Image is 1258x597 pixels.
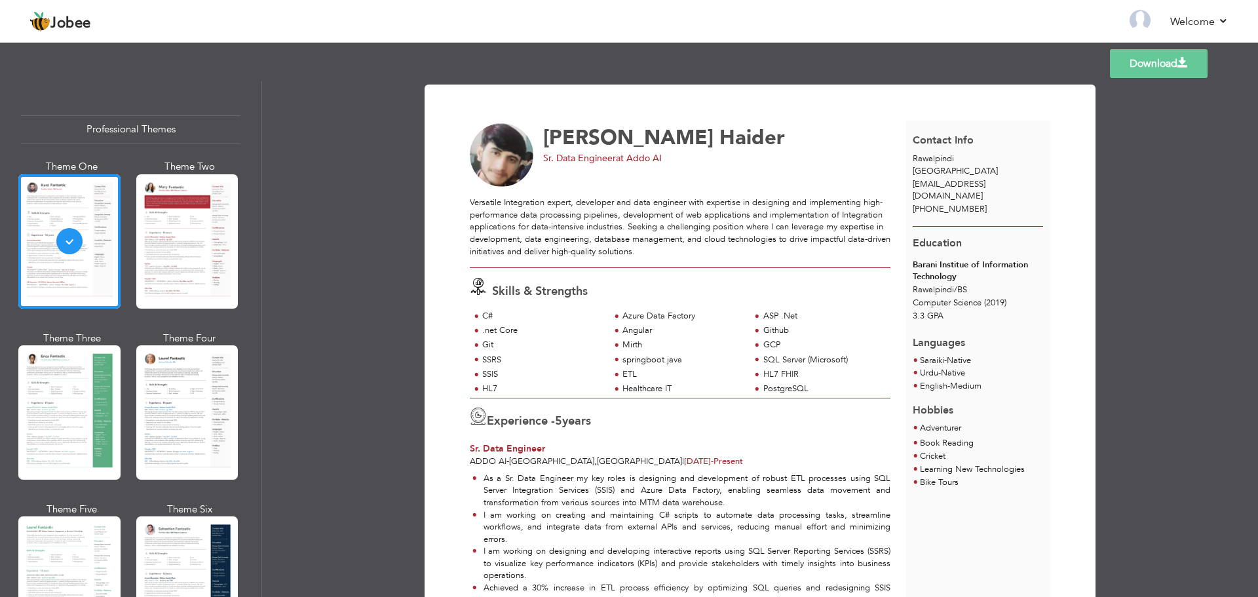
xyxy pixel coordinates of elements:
div: Mirth [622,339,742,351]
li: Native [920,367,982,380]
div: Angular [622,324,742,337]
div: SQL Server (Microsoft) [763,354,883,366]
span: Cricket [920,450,945,462]
span: - [938,367,941,379]
div: HL7 FHIR [763,368,883,381]
span: Experience - [487,413,555,429]
span: 5 [555,413,562,429]
a: Download [1110,49,1208,78]
div: Healthcare IT [622,383,742,395]
div: Theme Six [139,503,241,516]
div: Git [482,339,602,351]
a: Jobee [29,11,91,32]
span: Rawalpindi BS [913,284,967,296]
img: No image [470,123,534,187]
li: I am working on designing and developing interactive reports using SQL Server Reporting Services ... [472,545,890,582]
div: Github [763,324,883,337]
div: ASP .Net [763,310,883,322]
span: at Addo AI [616,152,662,164]
div: PostgreSQL [763,383,883,395]
li: As a Sr. Data Engineer my key roles is designing and development of robust ETL processes using SQ... [472,472,890,509]
a: Welcome [1170,14,1229,29]
span: Bike Tours [920,476,959,488]
span: English [920,380,947,392]
div: Theme One [21,160,123,174]
span: Hobbies [913,403,953,417]
img: jobee.io [29,11,50,32]
span: [DATE] [684,455,714,467]
span: Saraiki [920,355,944,366]
div: .net Core [482,324,602,337]
span: (2019) [984,297,1006,309]
span: Learning New Technologies [920,463,1025,475]
div: SSRS [482,354,602,366]
label: years [555,413,591,430]
span: / [954,284,957,296]
span: [EMAIL_ADDRESS][DOMAIN_NAME] [913,178,985,202]
span: Addo AI [470,455,506,467]
div: Theme Five [21,503,123,516]
span: Rawalpindi [913,153,954,164]
div: HL7 [482,383,602,395]
div: Versatile Integration expert, developer and data engineer with expertise in designing and impleme... [470,197,890,258]
span: Education [913,236,962,250]
span: , [594,455,597,467]
span: [GEOGRAPHIC_DATA] [913,165,998,177]
div: Theme Two [139,160,241,174]
div: Theme Four [139,332,241,345]
span: 3.3 GPA [913,310,943,322]
div: GCP [763,339,883,351]
li: Native [920,355,971,368]
span: - [506,455,509,467]
div: Theme Three [21,332,123,345]
span: Jobee [50,16,91,31]
img: Profile Img [1130,10,1151,31]
div: C# [482,310,602,322]
span: Haider [719,124,785,151]
span: [PHONE_NUMBER] [913,203,987,215]
span: | [682,455,684,467]
div: Barani Institue of Information Technology [913,259,1043,283]
span: Adventurer [920,422,961,434]
li: Medium [920,380,982,393]
span: Languages [913,326,965,351]
span: - [947,380,950,392]
span: Skills & Strengths [492,283,588,299]
span: Sr. Data Engineer [470,442,545,455]
span: Urdu [920,367,938,379]
div: Azure Data Factory [622,310,742,322]
div: Professional Themes [21,115,240,144]
span: Contact Info [913,133,974,147]
span: - [711,455,714,467]
span: [GEOGRAPHIC_DATA] [509,455,594,467]
li: I am working on creating and maintaining C# scripts to automate data processing tasks, streamline... [472,509,890,546]
div: springboot java [622,354,742,366]
div: SSIS [482,368,602,381]
span: Sr. Data Engineer [543,152,616,164]
span: - [944,355,947,366]
span: Present [684,455,743,467]
span: [GEOGRAPHIC_DATA] [597,455,682,467]
span: Computer Science [913,297,982,309]
div: ETL [622,368,742,381]
span: [PERSON_NAME] [543,124,714,151]
span: Book Reading [920,437,974,449]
